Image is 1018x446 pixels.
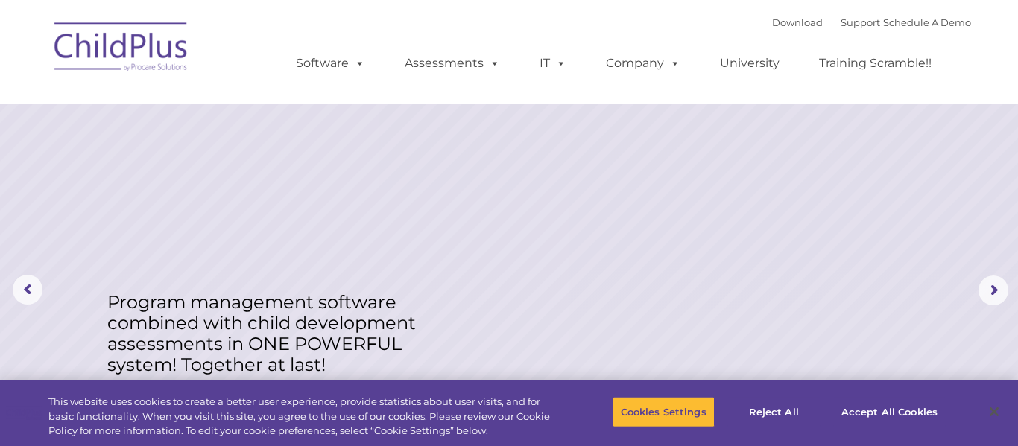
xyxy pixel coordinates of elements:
[107,292,433,375] rs-layer: Program management software combined with child development assessments in ONE POWERFUL system! T...
[108,153,375,284] img: DRDP Assessment in ChildPlus
[591,48,695,78] a: Company
[727,396,821,427] button: Reject All
[883,16,971,28] a: Schedule A Demo
[207,98,253,109] span: Last name
[525,48,581,78] a: IT
[841,16,880,28] a: Support
[613,396,715,427] button: Cookies Settings
[705,48,794,78] a: University
[772,16,823,28] a: Download
[772,16,971,28] font: |
[281,48,380,78] a: Software
[833,396,946,427] button: Accept All Cookies
[390,48,515,78] a: Assessments
[47,12,196,86] img: ChildPlus by Procare Solutions
[207,159,271,171] span: Phone number
[978,395,1011,428] button: Close
[804,48,946,78] a: Training Scramble!!
[48,395,560,439] div: This website uses cookies to create a better user experience, provide statistics about user visit...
